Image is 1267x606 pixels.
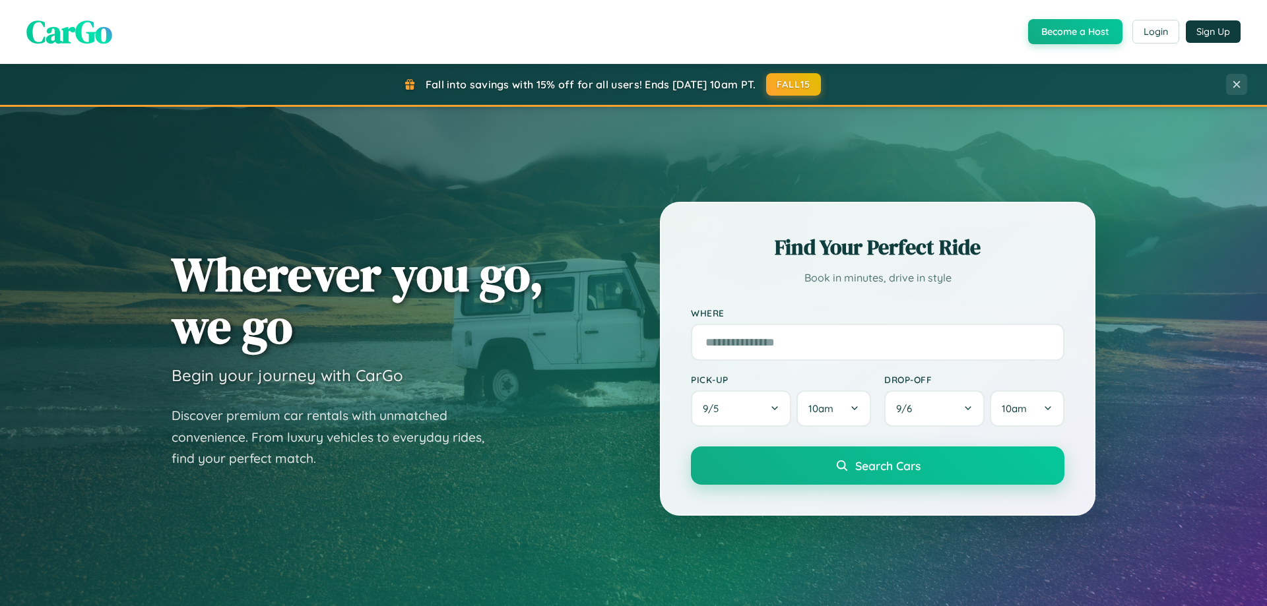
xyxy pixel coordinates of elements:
[426,78,756,91] span: Fall into savings with 15% off for all users! Ends [DATE] 10am PT.
[1186,20,1241,43] button: Sign Up
[896,402,919,415] span: 9 / 6
[703,402,725,415] span: 9 / 5
[691,446,1064,485] button: Search Cars
[26,10,112,53] span: CarGo
[172,365,403,385] h3: Begin your journey with CarGo
[1002,402,1027,415] span: 10am
[766,73,822,96] button: FALL15
[691,307,1064,318] label: Where
[172,405,502,470] p: Discover premium car rentals with unmatched convenience. From luxury vehicles to everyday rides, ...
[691,268,1064,288] p: Book in minutes, drive in style
[884,374,1064,385] label: Drop-off
[808,402,833,415] span: 10am
[990,390,1064,427] button: 10am
[1028,19,1122,44] button: Become a Host
[884,390,985,427] button: 9/6
[691,374,871,385] label: Pick-up
[172,248,544,352] h1: Wherever you go, we go
[691,233,1064,262] h2: Find Your Perfect Ride
[796,390,871,427] button: 10am
[855,458,921,473] span: Search Cars
[1132,20,1179,44] button: Login
[691,390,791,427] button: 9/5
